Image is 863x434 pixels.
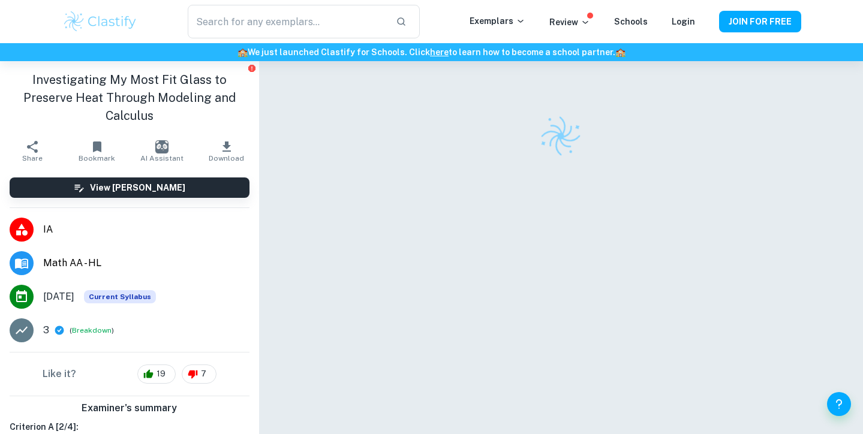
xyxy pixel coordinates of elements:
h6: Like it? [43,367,76,381]
div: 19 [137,364,176,384]
div: 7 [182,364,216,384]
img: AI Assistant [155,140,169,153]
span: Download [209,154,244,162]
div: This exemplar is based on the current syllabus. Feel free to refer to it for inspiration/ideas wh... [84,290,156,303]
h6: Criterion A [ 2 / 4 ]: [10,420,249,433]
span: Math AA - HL [43,256,249,270]
h1: Investigating My Most Fit Glass to Preserve Heat Through Modeling and Calculus [10,71,249,125]
span: 🏫 [615,47,626,57]
span: ( ) [70,325,114,336]
a: Login [672,17,695,26]
img: Clastify logo [535,110,587,162]
p: 3 [43,323,49,337]
button: Report issue [248,64,257,73]
a: here [430,47,449,57]
button: JOIN FOR FREE [719,11,801,32]
span: AI Assistant [140,154,184,162]
button: Bookmark [65,134,130,168]
span: 🏫 [237,47,248,57]
a: Schools [614,17,648,26]
button: AI Assistant [130,134,194,168]
img: Clastify logo [62,10,139,34]
span: [DATE] [43,290,74,304]
h6: We just launched Clastify for Schools. Click to learn how to become a school partner. [2,46,861,59]
button: Help and Feedback [827,392,851,416]
button: View [PERSON_NAME] [10,177,249,198]
span: Current Syllabus [84,290,156,303]
button: Download [194,134,259,168]
span: 7 [194,368,213,380]
p: Review [549,16,590,29]
p: Exemplars [470,14,525,28]
h6: Examiner's summary [5,401,254,415]
span: 19 [150,368,172,380]
span: Share [22,154,43,162]
h6: View [PERSON_NAME] [90,181,185,194]
span: IA [43,222,249,237]
input: Search for any exemplars... [188,5,386,38]
span: Bookmark [79,154,115,162]
button: Breakdown [72,325,112,336]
